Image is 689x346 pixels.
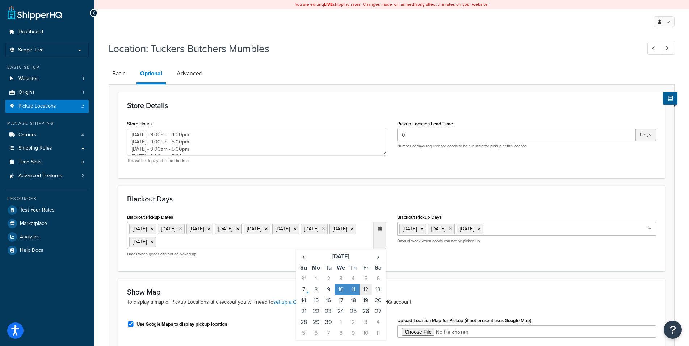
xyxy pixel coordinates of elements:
span: Carriers [18,132,36,138]
td: 2 [322,273,335,284]
td: 21 [298,306,310,317]
th: Tu [322,262,335,273]
li: [DATE] [158,224,185,234]
div: Resources [5,196,89,202]
td: 15 [310,295,322,306]
span: Shipping Rules [18,145,52,151]
td: 5 [298,328,310,338]
li: [DATE] [272,224,299,234]
b: LIVE [324,1,333,8]
h1: Location: Tuckers Butchers Mumbles [109,42,634,56]
td: 7 [322,328,335,338]
span: ‹ [298,251,310,262]
span: [DATE] [460,225,474,233]
label: Blackout Pickup Dates [127,214,173,220]
td: 22 [310,306,322,317]
td: 10 [335,284,347,295]
td: 7 [298,284,310,295]
h3: Show Map [127,288,656,296]
li: Dashboard [5,25,89,39]
span: Days [636,129,656,141]
td: 4 [347,273,360,284]
span: Pickup Locations [18,103,56,109]
td: 27 [372,306,384,317]
li: Origins [5,86,89,99]
td: 6 [372,273,384,284]
p: Number of days required for goods to be available for pickup at this location [397,143,656,149]
span: 1 [83,76,84,82]
label: Store Hours [127,121,152,126]
td: 25 [347,306,360,317]
a: Advanced Features2 [5,169,89,183]
th: [DATE] [310,251,372,262]
a: set up a Google Maps API Key [273,298,341,306]
span: Test Your Rates [20,207,55,213]
h3: Blackout Days [127,195,656,203]
a: Shipping Rules [5,142,89,155]
li: [DATE] [215,224,242,234]
td: 3 [335,273,347,284]
th: Sa [372,262,384,273]
p: Days of week when goods can not be picked up [397,238,656,244]
td: 24 [335,306,347,317]
span: Analytics [20,234,40,240]
td: 1 [310,273,322,284]
td: 10 [360,328,372,338]
label: Blackout Pickup Days [397,214,442,220]
a: Help Docs [5,244,89,257]
td: 3 [360,317,372,328]
li: Time Slots [5,155,89,169]
td: 8 [310,284,322,295]
li: [DATE] [329,224,356,234]
a: Test Your Rates [5,204,89,217]
td: 30 [322,317,335,328]
span: Scope: Live [18,47,44,53]
span: 1 [83,89,84,96]
td: 31 [298,273,310,284]
span: › [372,251,384,262]
td: 11 [372,328,384,338]
div: Basic Setup [5,64,89,71]
li: Pickup Locations [5,100,89,113]
td: 11 [347,284,360,295]
span: 2 [81,103,84,109]
td: 28 [298,317,310,328]
a: Websites1 [5,72,89,86]
span: Websites [18,76,39,82]
td: 9 [347,328,360,338]
td: 20 [372,295,384,306]
li: Carriers [5,128,89,142]
span: 2 [81,173,84,179]
th: Th [347,262,360,273]
textarea: [DATE] - 9.00am - 4.00pm [DATE] - 9.00am - 5.00pm [DATE] - 9.00am - 5.00pm [DATE] - 9.00am - 5.00... [127,129,386,155]
li: [DATE] [129,237,156,247]
button: Open Resource Center [664,321,682,339]
td: 2 [347,317,360,328]
label: Pickup Location Lead Time [397,121,455,127]
a: Marketplace [5,217,89,230]
td: 18 [347,295,360,306]
span: Origins [18,89,35,96]
p: Dates when goods can not be picked up [127,251,386,257]
span: Time Slots [18,159,42,165]
th: Fr [360,262,372,273]
div: Manage Shipping [5,120,89,126]
span: Help Docs [20,247,43,254]
td: 23 [322,306,335,317]
th: Su [298,262,310,273]
li: [DATE] [301,224,328,234]
a: Next Record [661,43,675,55]
td: 19 [360,295,372,306]
a: Time Slots8 [5,155,89,169]
span: Advanced Features [18,173,62,179]
a: Basic [109,65,129,82]
a: Carriers4 [5,128,89,142]
td: 17 [335,295,347,306]
a: Analytics [5,230,89,243]
td: 4 [372,317,384,328]
td: 9 [322,284,335,295]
